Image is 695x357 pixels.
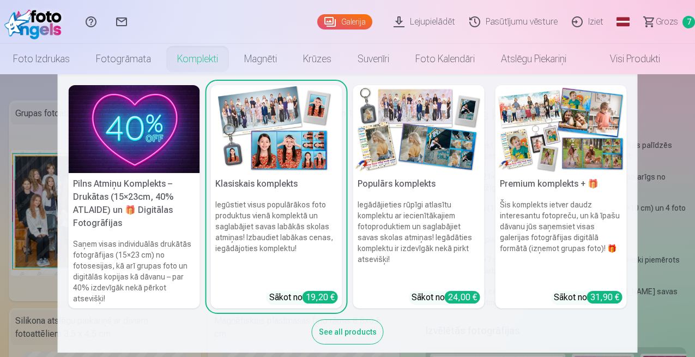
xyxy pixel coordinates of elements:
[353,85,485,173] img: Populārs komplekts
[445,291,480,304] div: 24,00 €
[69,173,200,234] h5: Pilns Atmiņu Komplekts – Drukātas (15×23cm, 40% ATLAIDE) un 🎁 Digitālas Fotogrāfijas
[682,16,695,28] span: 7
[231,44,290,74] a: Magnēti
[345,44,402,74] a: Suvenīri
[164,44,231,74] a: Komplekti
[402,44,488,74] a: Foto kalendāri
[353,85,485,308] a: Populārs komplektsPopulārs komplektsIegādājieties rūpīgi atlasītu komplektu ar iecienītākajiem fo...
[579,44,673,74] a: Visi produkti
[211,85,342,308] a: Klasiskais komplektsKlasiskais komplektsIegūstiet visus populārākos foto produktus vienā komplekt...
[4,4,67,39] img: /fa1
[495,85,627,173] img: Premium komplekts + 🎁
[412,291,480,304] div: Sākot no
[353,195,485,287] h6: Iegādājieties rūpīgi atlasītu komplektu ar iecienītākajiem fotoproduktiem un saglabājiet savas sk...
[312,325,384,337] a: See all products
[495,173,627,195] h5: Premium komplekts + 🎁
[587,291,623,304] div: 31,90 €
[69,234,200,308] h6: Saņem visas individuālās drukātās fotogrāfijas (15×23 cm) no fotosesijas, kā arī grupas foto un d...
[303,291,338,304] div: 19,20 €
[83,44,164,74] a: Fotogrāmata
[488,44,579,74] a: Atslēgu piekariņi
[69,85,200,173] img: Pilns Atmiņu Komplekts – Drukātas (15×23cm, 40% ATLAIDE) un 🎁 Digitālas Fotogrāfijas
[269,291,338,304] div: Sākot no
[312,319,384,344] div: See all products
[69,85,200,308] a: Pilns Atmiņu Komplekts – Drukātas (15×23cm, 40% ATLAIDE) un 🎁 Digitālas Fotogrāfijas Pilns Atmiņu...
[211,85,342,173] img: Klasiskais komplekts
[290,44,345,74] a: Krūzes
[211,195,342,287] h6: Iegūstiet visus populārākos foto produktus vienā komplektā un saglabājiet savas labākās skolas at...
[495,195,627,287] h6: Šis komplekts ietver daudz interesantu fotopreču, un kā īpašu dāvanu jūs saņemsiet visas galerija...
[495,85,627,308] a: Premium komplekts + 🎁 Premium komplekts + 🎁Šis komplekts ietver daudz interesantu fotopreču, un k...
[317,14,372,29] a: Galerija
[554,291,623,304] div: Sākot no
[211,173,342,195] h5: Klasiskais komplekts
[353,173,485,195] h5: Populārs komplekts
[656,15,678,28] span: Grozs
